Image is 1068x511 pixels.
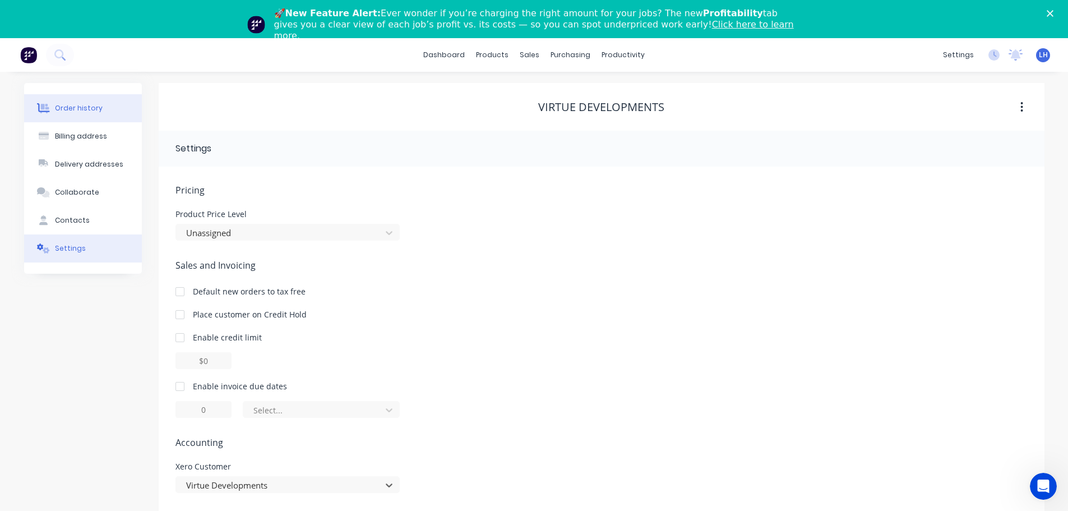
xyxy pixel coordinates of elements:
[274,8,803,42] div: 🚀 Ever wonder if you’re charging the right amount for your jobs? The new tab gives you a clear vi...
[418,47,470,63] a: dashboard
[175,436,1028,449] span: Accounting
[20,47,37,63] img: Factory
[514,47,545,63] div: sales
[193,286,306,297] div: Default new orders to tax free
[596,47,650,63] div: productivity
[55,215,90,225] div: Contacts
[193,380,287,392] div: Enable invoice due dates
[247,16,265,34] img: Profile image for Team
[285,8,381,19] b: New Feature Alert:
[1047,10,1058,17] div: Close
[55,103,103,113] div: Order history
[253,404,375,416] div: Select...
[175,142,211,155] div: Settings
[24,178,142,206] button: Collaborate
[470,47,514,63] div: products
[175,259,1028,272] span: Sales and Invoicing
[55,131,107,141] div: Billing address
[24,234,142,263] button: Settings
[1030,473,1057,500] iframe: Intercom live chat
[538,100,664,114] div: Virtue Developments
[24,150,142,178] button: Delivery addresses
[175,183,1028,197] span: Pricing
[175,463,400,471] div: Xero Customer
[1039,50,1048,60] span: LH
[703,8,763,19] b: Profitability
[193,332,262,343] div: Enable credit limit
[545,47,596,63] div: purchasing
[24,206,142,234] button: Contacts
[937,47,979,63] div: settings
[175,401,232,418] input: 0
[55,187,99,197] div: Collaborate
[24,122,142,150] button: Billing address
[24,94,142,122] button: Order history
[175,352,232,369] input: $0
[175,210,400,218] div: Product Price Level
[55,243,86,254] div: Settings
[193,309,307,320] div: Place customer on Credit Hold
[274,19,794,41] a: Click here to learn more.
[55,159,123,169] div: Delivery addresses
